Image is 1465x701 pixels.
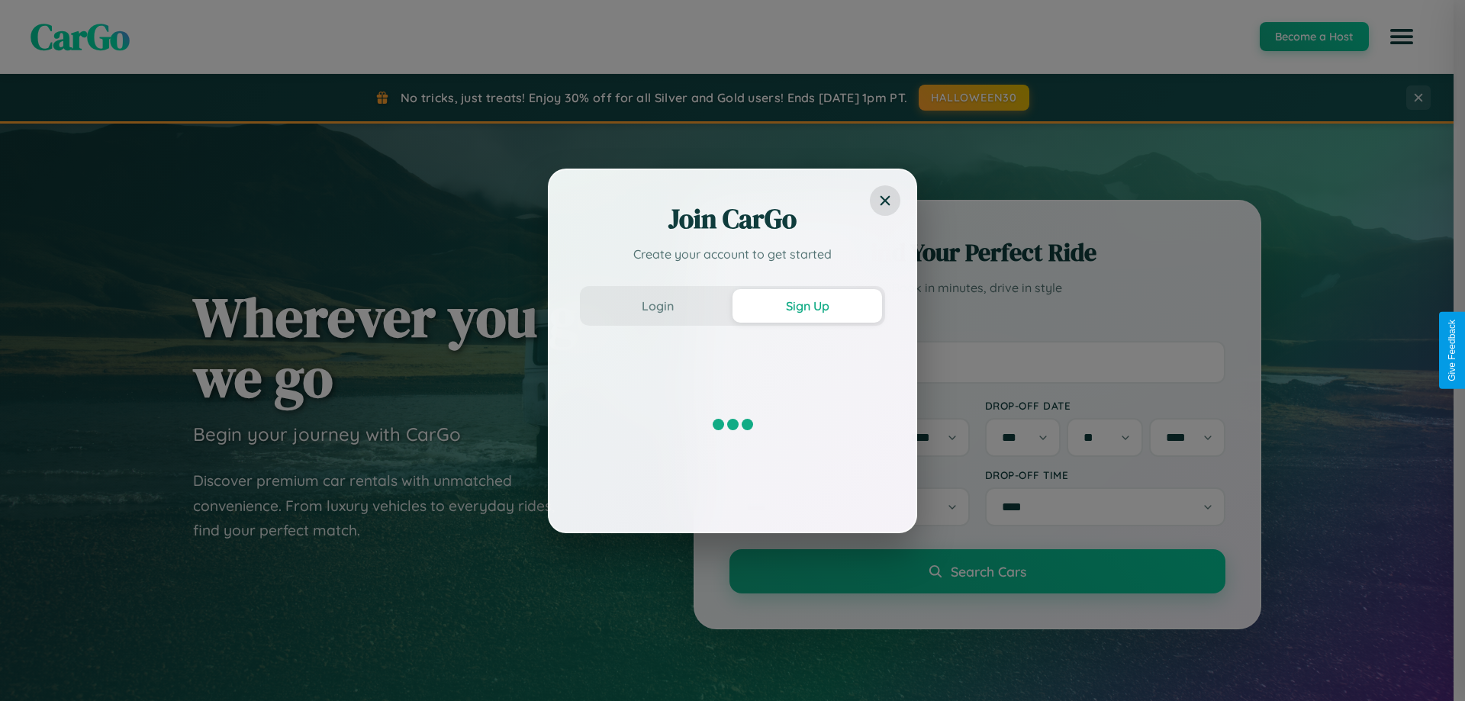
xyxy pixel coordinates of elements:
iframe: Intercom live chat [15,649,52,686]
p: Create your account to get started [580,245,885,263]
button: Sign Up [732,289,882,323]
div: Give Feedback [1447,320,1457,381]
h2: Join CarGo [580,201,885,237]
button: Login [583,289,732,323]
